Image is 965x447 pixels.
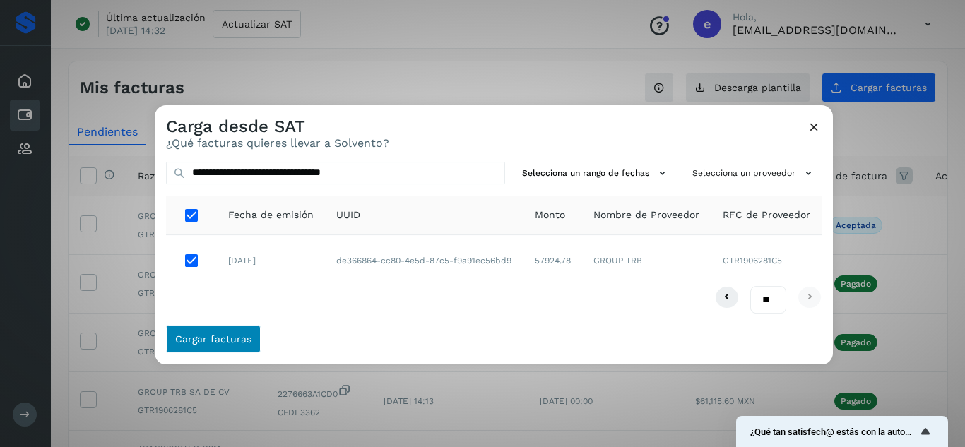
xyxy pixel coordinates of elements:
[750,423,934,440] button: Mostrar encuesta - ¿Qué tan satisfech@ estás con la autorización de tus facturas?
[723,208,810,222] span: RFC de Proveedor
[711,235,822,286] td: GTR1906281C5
[325,235,523,286] td: de366864-cc80-4e5d-87c5-f9a91ec56bd9
[582,235,711,286] td: GROUP TRB
[166,136,389,150] p: ¿Qué facturas quieres llevar a Solvento?
[336,208,360,222] span: UUID
[166,325,261,353] button: Cargar facturas
[516,162,675,185] button: Selecciona un rango de fechas
[228,208,314,222] span: Fecha de emisión
[687,162,822,185] button: Selecciona un proveedor
[175,334,251,344] span: Cargar facturas
[535,208,565,222] span: Monto
[523,235,582,286] td: 57924.78
[217,235,325,286] td: [DATE]
[593,208,699,222] span: Nombre de Proveedor
[750,427,917,437] span: ¿Qué tan satisfech@ estás con la autorización de tus facturas?
[166,117,389,137] h3: Carga desde SAT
